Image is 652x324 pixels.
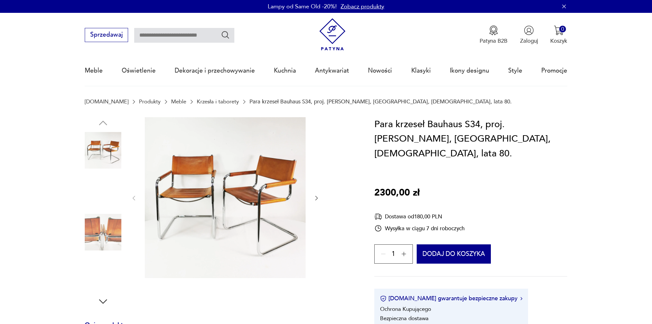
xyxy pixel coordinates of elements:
[171,99,186,105] a: Meble
[489,25,499,35] img: Ikona medalu
[520,297,522,300] img: Ikona strzałki w prawo
[541,56,567,85] a: Promocje
[145,117,306,278] img: Zdjęcie produktu Para krzeseł Bauhaus S34, proj. Mart Stam, Bulthaup, Niemcy, lata 80.
[508,56,522,85] a: Style
[175,56,255,85] a: Dekoracje i przechowywanie
[85,28,128,42] button: Sprzedawaj
[550,37,567,45] p: Koszyk
[315,56,349,85] a: Antykwariat
[341,3,384,11] a: Zobacz produkty
[417,244,491,264] button: Dodaj do koszyka
[520,25,538,45] button: Zaloguj
[197,99,239,105] a: Krzesła i taborety
[374,186,420,200] p: 2300,00 zł
[554,25,564,35] img: Ikona koszyka
[221,30,230,39] button: Szukaj
[392,252,395,257] span: 1
[122,56,156,85] a: Oświetlenie
[374,224,465,232] div: Wysyłka w ciągu 7 dni roboczych
[85,214,121,250] img: Zdjęcie produktu Para krzeseł Bauhaus S34, proj. Mart Stam, Bulthaup, Niemcy, lata 80.
[316,18,349,51] img: Patyna - sklep z meblami i dekoracjami vintage
[380,295,387,302] img: Ikona certyfikatu
[450,56,489,85] a: Ikony designu
[380,315,429,322] li: Bezpieczna dostawa
[249,99,512,105] p: Para krzeseł Bauhaus S34, proj. [PERSON_NAME], [GEOGRAPHIC_DATA], [DEMOGRAPHIC_DATA], lata 80.
[139,99,161,105] a: Produkty
[85,56,103,85] a: Meble
[380,305,431,313] li: Ochrona Kupującego
[85,255,121,291] img: Zdjęcie produktu Para krzeseł Bauhaus S34, proj. Mart Stam, Bulthaup, Niemcy, lata 80.
[380,294,522,302] button: [DOMAIN_NAME] gwarantuje bezpieczne zakupy
[85,99,128,105] a: [DOMAIN_NAME]
[368,56,392,85] a: Nowości
[559,26,566,32] div: 0
[274,56,296,85] a: Kuchnia
[85,33,128,38] a: Sprzedawaj
[524,25,534,35] img: Ikonka użytkownika
[85,132,121,169] img: Zdjęcie produktu Para krzeseł Bauhaus S34, proj. Mart Stam, Bulthaup, Niemcy, lata 80.
[480,37,508,45] p: Patyna B2B
[85,173,121,209] img: Zdjęcie produktu Para krzeseł Bauhaus S34, proj. Mart Stam, Bulthaup, Niemcy, lata 80.
[268,3,337,11] p: Lampy od Same Old -20%!
[374,117,567,161] h1: Para krzeseł Bauhaus S34, proj. [PERSON_NAME], [GEOGRAPHIC_DATA], [DEMOGRAPHIC_DATA], lata 80.
[374,213,382,221] img: Ikona dostawy
[520,37,538,45] p: Zaloguj
[550,25,567,45] button: 0Koszyk
[411,56,431,85] a: Klasyki
[480,25,508,45] button: Patyna B2B
[374,213,465,221] div: Dostawa od 180,00 PLN
[480,25,508,45] a: Ikona medaluPatyna B2B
